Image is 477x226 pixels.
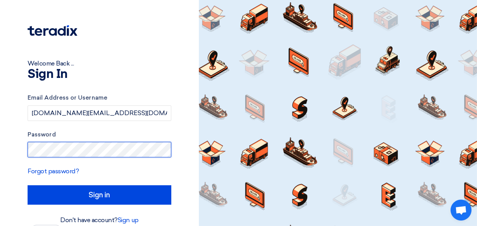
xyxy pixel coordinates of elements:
[28,68,171,81] h1: Sign In
[28,130,171,139] label: Password
[28,25,77,36] img: Teradix logo
[28,105,171,121] input: Enter your business email or username
[28,59,171,68] div: Welcome Back ...
[28,185,171,205] input: Sign in
[28,93,171,102] label: Email Address or Username
[451,200,472,221] a: Open chat
[118,216,139,224] a: Sign up
[28,216,171,225] div: Don't have account?
[28,167,79,175] a: Forgot password?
